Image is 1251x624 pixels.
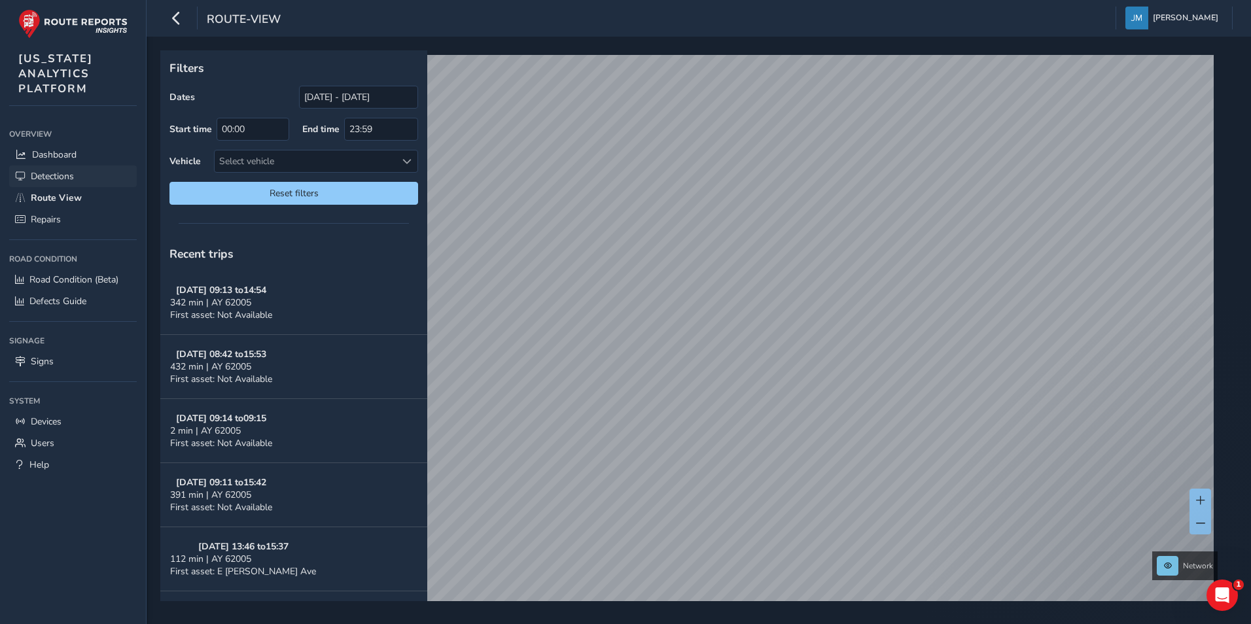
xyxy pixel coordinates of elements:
label: Start time [169,123,212,135]
span: First asset: Not Available [170,373,272,385]
strong: [DATE] 09:13 to 14:54 [176,284,266,296]
span: [PERSON_NAME] [1153,7,1218,29]
span: Road Condition (Beta) [29,273,118,286]
div: Road Condition [9,249,137,269]
span: Help [29,459,49,471]
button: [DATE] 13:46 to15:37112 min | AY 62005First asset: E [PERSON_NAME] Ave [160,527,427,591]
span: Dashboard [32,148,77,161]
a: Users [9,432,137,454]
span: 391 min | AY 62005 [170,489,251,501]
span: route-view [207,11,281,29]
button: [DATE] 09:13 to14:54342 min | AY 62005First asset: Not Available [160,271,427,335]
button: Reset filters [169,182,418,205]
span: 2 min | AY 62005 [170,425,241,437]
span: Signs [31,355,54,368]
span: First asset: Not Available [170,437,272,449]
span: First asset: E [PERSON_NAME] Ave [170,565,316,578]
a: Route View [9,187,137,209]
span: Repairs [31,213,61,226]
a: Road Condition (Beta) [9,269,137,290]
span: First asset: Not Available [170,309,272,321]
label: End time [302,123,340,135]
strong: [DATE] 08:42 to 15:53 [176,348,266,360]
span: First asset: Not Available [170,501,272,513]
span: Route View [31,192,82,204]
p: Filters [169,60,418,77]
strong: [DATE] 13:46 to 15:37 [198,540,289,553]
span: Detections [31,170,74,182]
img: rr logo [18,9,128,39]
span: Users [31,437,54,449]
strong: [DATE] 09:11 to 15:42 [176,476,266,489]
a: Repairs [9,209,137,230]
span: 1 [1233,580,1244,590]
iframe: Intercom live chat [1207,580,1238,611]
a: Defects Guide [9,290,137,312]
div: Select vehicle [215,150,396,172]
button: [DATE] 08:42 to15:53432 min | AY 62005First asset: Not Available [160,335,427,399]
span: Recent trips [169,246,234,262]
span: Network [1183,561,1213,571]
strong: [DATE] 09:14 to 09:15 [176,412,266,425]
button: [DATE] 09:11 to15:42391 min | AY 62005First asset: Not Available [160,463,427,527]
label: Dates [169,91,195,103]
a: Devices [9,411,137,432]
a: Dashboard [9,144,137,165]
a: Detections [9,165,137,187]
label: Vehicle [169,155,201,167]
div: Overview [9,124,137,144]
button: [PERSON_NAME] [1125,7,1223,29]
span: 432 min | AY 62005 [170,360,251,373]
a: Signs [9,351,137,372]
span: 342 min | AY 62005 [170,296,251,309]
span: Devices [31,415,62,428]
span: 112 min | AY 62005 [170,553,251,565]
span: Defects Guide [29,295,86,307]
span: Reset filters [179,187,408,199]
a: Help [9,454,137,476]
button: [DATE] 09:14 to09:152 min | AY 62005First asset: Not Available [160,399,427,463]
canvas: Map [165,55,1214,616]
div: System [9,391,137,411]
div: Signage [9,331,137,351]
span: [US_STATE] ANALYTICS PLATFORM [18,51,93,96]
img: diamond-layout [1125,7,1148,29]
